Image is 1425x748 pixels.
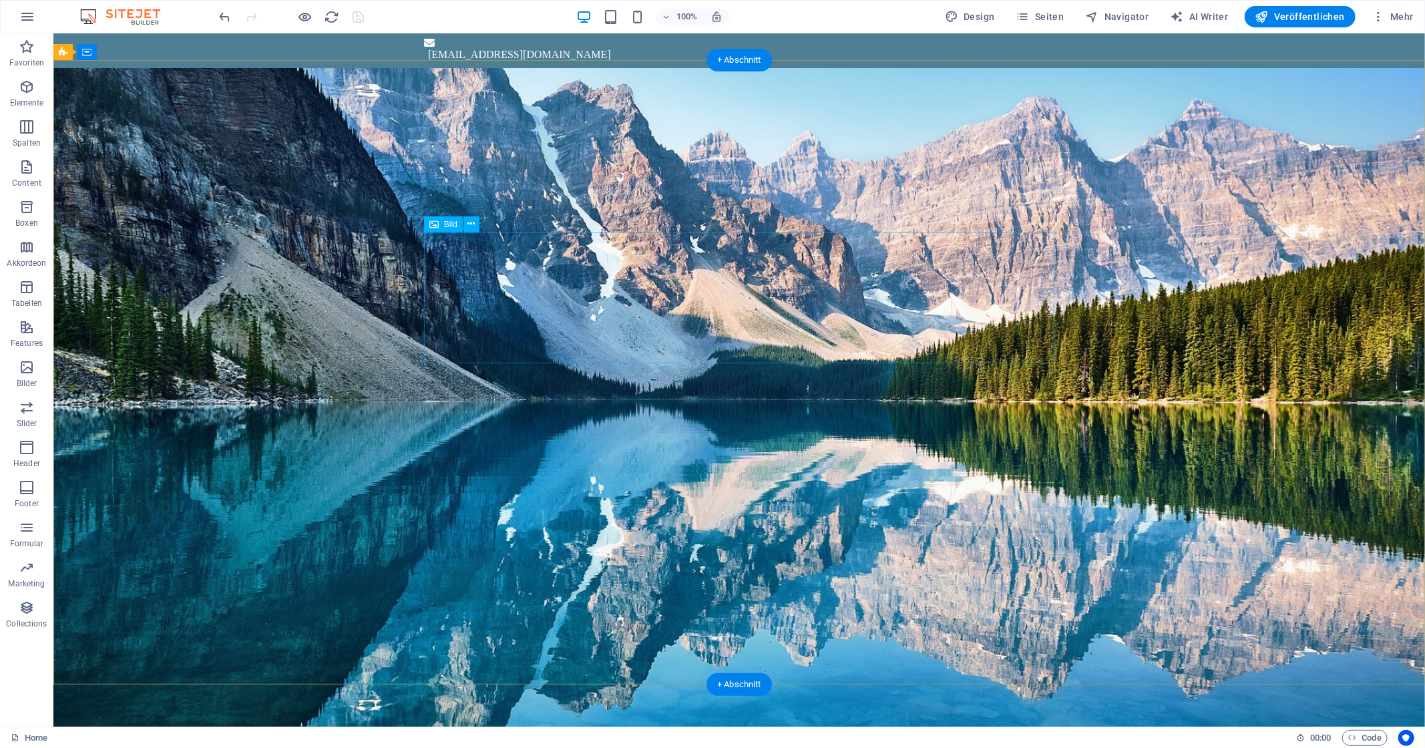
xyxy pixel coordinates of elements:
h6: Session-Zeit [1296,730,1332,746]
button: Mehr [1366,6,1419,27]
p: Elemente [10,98,44,108]
p: Tabellen [11,298,42,309]
button: Veröffentlichen [1245,6,1356,27]
i: Rückgängig: Vorschaubild ändern (Strg+Z) [218,9,233,25]
button: reload [324,9,340,25]
p: Marketing [8,578,45,589]
p: Favoriten [9,57,44,68]
button: Klicke hier, um den Vorschau-Modus zu verlassen [297,9,313,25]
button: Usercentrics [1398,730,1414,746]
button: Seiten [1011,6,1070,27]
p: Footer [15,498,39,509]
span: AI Writer [1171,10,1229,23]
div: + Abschnitt [706,673,772,696]
span: : [1319,733,1321,743]
p: Formular [10,538,44,549]
p: Spalten [13,138,41,148]
button: undo [217,9,233,25]
p: Akkordeon [7,258,46,268]
p: Bilder [17,378,37,389]
span: Design [945,10,995,23]
p: Slider [17,418,37,429]
i: Seite neu laden [325,9,340,25]
div: Design (Strg+Alt+Y) [940,6,1000,27]
button: Design [940,6,1000,27]
span: Mehr [1372,10,1414,23]
p: Content [12,178,41,188]
p: Collections [6,618,47,629]
button: AI Writer [1165,6,1234,27]
p: Header [13,458,40,469]
span: 00 00 [1310,730,1331,746]
button: 100% [656,9,703,25]
span: Veröffentlichen [1255,10,1345,23]
button: Code [1342,730,1388,746]
h6: 100% [676,9,697,25]
p: Boxen [15,218,38,228]
a: Klick, um Auswahl aufzuheben. Doppelklick öffnet Seitenverwaltung [11,730,47,746]
span: Bild [444,220,457,228]
span: Seiten [1016,10,1064,23]
button: Navigator [1080,6,1155,27]
div: + Abschnitt [706,49,772,71]
img: Editor Logo [77,9,177,25]
p: Features [11,338,43,349]
i: Bei Größenänderung Zoomstufe automatisch an das gewählte Gerät anpassen. [710,11,723,23]
span: Navigator [1086,10,1149,23]
span: Code [1348,730,1382,746]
